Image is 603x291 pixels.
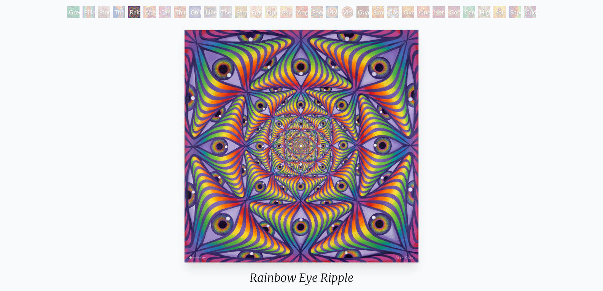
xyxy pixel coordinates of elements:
[220,6,232,18] div: The Seer
[448,6,460,18] div: Godself
[83,6,95,18] div: Pillar of Awareness
[356,6,369,18] div: Guardian of Infinite Vision
[478,6,490,18] div: Higher Vision
[372,6,384,18] div: Sunyata
[174,6,186,18] div: Third Eye Tears of Joy
[113,6,125,18] div: The Torch
[280,6,293,18] div: Psychomicrograph of a Fractal Paisley Cherub Feather Tip
[433,6,445,18] div: Net of Being
[250,6,262,18] div: Fractal Eyes
[387,6,399,18] div: Cosmic Elf
[98,6,110,18] div: Study for the Great Turn
[296,6,308,18] div: Angel Skin
[326,6,338,18] div: Vision Crystal
[189,6,201,18] div: Collective Vision
[509,6,521,18] div: Shpongled
[67,6,80,18] div: Green Hand
[417,6,430,18] div: One
[524,6,536,18] div: Cuddle
[463,6,475,18] div: Cannafist
[204,6,216,18] div: Liberation Through Seeing
[185,30,419,262] img: Rainbow-Eye-Ripple-2019-Alex-Grey-Allyson-Grey-watermarked.jpeg
[265,6,277,18] div: Ophanic Eyelash
[181,271,422,291] div: Rainbow Eye Ripple
[311,6,323,18] div: Spectral Lotus
[235,6,247,18] div: Seraphic Transport Docking on the Third Eye
[159,6,171,18] div: Cannabis Sutra
[493,6,506,18] div: Sol Invictus
[341,6,353,18] div: Vision Crystal Tondo
[402,6,414,18] div: Oversoul
[128,6,140,18] div: Rainbow Eye Ripple
[143,6,156,18] div: Aperture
